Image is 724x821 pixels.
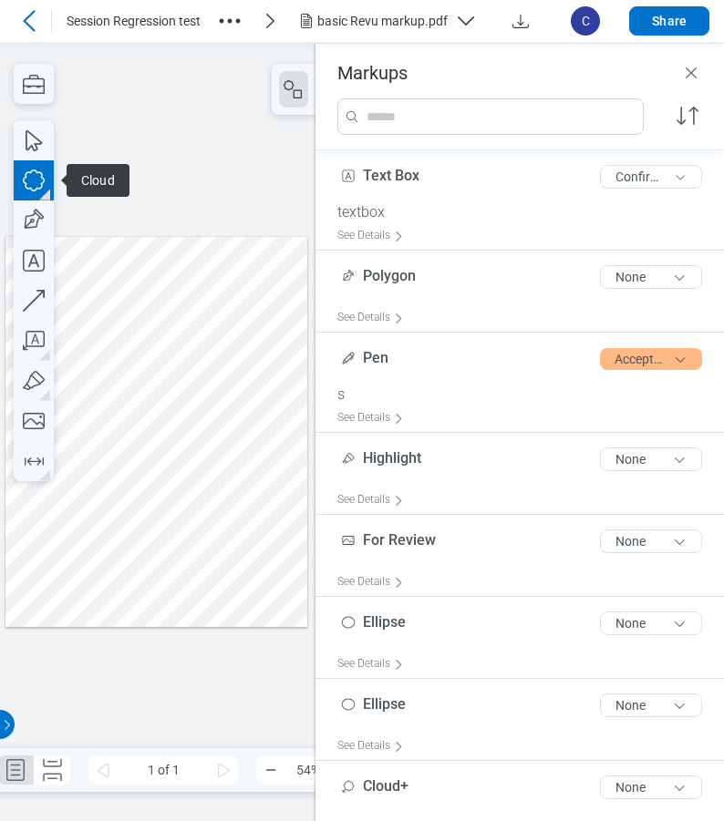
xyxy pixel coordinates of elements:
span: 54% [285,755,331,785]
span: For Review [363,531,436,549]
span: Pen [363,349,388,366]
span: Session Regression test [67,12,201,30]
button: Continuous Page Layout [34,755,70,785]
div: See Details [337,732,411,760]
span: Text Box [363,167,419,184]
div: s [337,385,717,404]
span: Ellipse [363,695,406,713]
button: None [600,447,702,471]
div: See Details [337,568,411,596]
button: Accepted [600,348,702,370]
span: C [571,6,600,36]
button: None [600,529,702,553]
button: Download [506,6,535,36]
div: textbox [337,203,717,221]
div: See Details [337,486,411,514]
button: None [600,693,702,717]
h3: Markups [337,62,408,84]
div: See Details [337,650,411,678]
div: basic Revu markup.pdf [317,12,448,30]
div: See Details [337,404,411,432]
div: See Details [337,303,411,332]
button: Share [629,6,709,36]
span: Highlight [363,449,421,467]
button: Confirmed [600,165,702,189]
span: Ellipse [363,613,406,631]
div: See Details [337,221,411,250]
button: None [600,775,702,799]
button: basic Revu markup.pdf [295,6,491,36]
span: Polygon [363,267,416,284]
button: None [600,611,702,635]
span: Cloud+ [363,777,409,795]
button: Zoom Out [256,755,285,785]
span: 1 of 1 [118,755,209,785]
button: Close [680,62,702,84]
button: None [600,265,702,289]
